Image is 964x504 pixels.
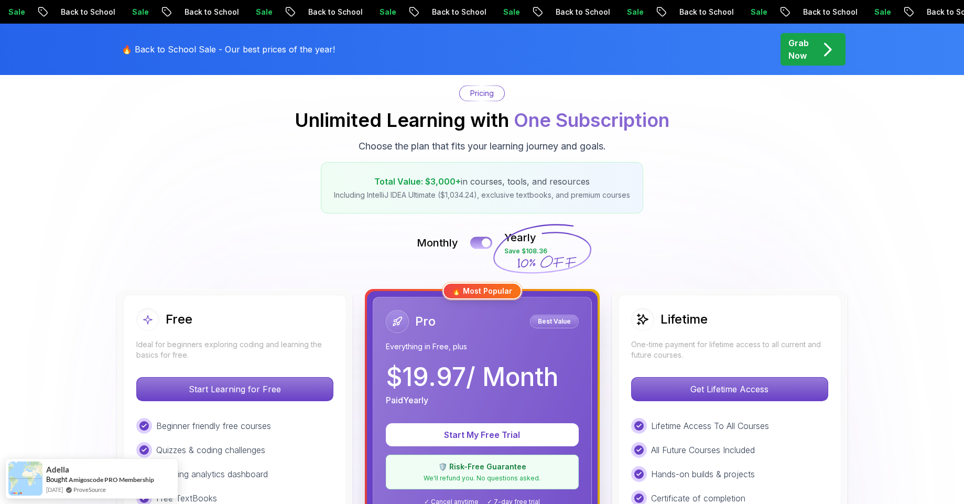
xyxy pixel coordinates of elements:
h2: Lifetime [660,311,708,328]
span: Adella [46,465,69,474]
p: Sale [848,7,881,17]
span: [DATE] [46,485,63,494]
p: in courses, tools, and resources [334,175,630,188]
p: Hands-on builds & projects [651,468,755,480]
p: Ideal for beginners exploring coding and learning the basics for free. [136,339,333,360]
p: Sale [724,7,757,17]
span: One Subscription [514,109,669,132]
p: Learning analytics dashboard [156,468,268,480]
a: Start Learning for Free [136,384,333,394]
h2: Free [166,311,192,328]
p: Back to School [281,7,353,17]
p: Monthly [417,235,458,250]
span: Bought [46,475,68,484]
p: Back to School [776,7,848,17]
p: Back to School [529,7,600,17]
p: Sale [105,7,139,17]
p: Choose the plan that fits your learning journey and goals. [359,139,606,154]
p: Sale [229,7,263,17]
h2: Unlimited Learning with [295,110,669,131]
p: Sale [476,7,510,17]
p: All Future Courses Included [651,444,755,456]
p: Back to School [653,7,724,17]
a: Start My Free Trial [386,430,579,440]
a: Amigoscode PRO Membership [69,475,154,484]
p: Lifetime Access To All Courses [651,420,769,432]
p: Pricing [470,88,494,99]
p: Sale [600,7,634,17]
p: Back to School [405,7,476,17]
span: Total Value: $3,000+ [374,176,461,187]
p: We'll refund you. No questions asked. [393,474,572,482]
p: Back to School [34,7,105,17]
p: Quizzes & coding challenges [156,444,265,456]
p: 🔥 Back to School Sale - Our best prices of the year! [122,43,335,56]
button: Start My Free Trial [386,423,579,446]
h2: Pro [415,313,436,330]
button: Start Learning for Free [136,377,333,401]
p: Including IntelliJ IDEA Ultimate ($1,034.24), exclusive textbooks, and premium courses [334,190,630,200]
p: Start Learning for Free [137,378,333,401]
p: Sale [353,7,386,17]
p: Paid Yearly [386,394,428,406]
p: Best Value [532,316,577,327]
p: 🛡️ Risk-Free Guarantee [393,462,572,472]
img: provesource social proof notification image [8,462,42,496]
p: Beginner friendly free courses [156,420,271,432]
p: Back to School [158,7,229,17]
p: Grab Now [788,37,809,62]
button: Get Lifetime Access [631,377,828,401]
a: Get Lifetime Access [631,384,828,394]
p: Everything in Free, plus [386,341,579,352]
p: One-time payment for lifetime access to all current and future courses. [631,339,828,360]
p: Get Lifetime Access [632,378,828,401]
a: ProveSource [73,485,106,494]
p: $ 19.97 / Month [386,364,558,390]
p: Start My Free Trial [398,428,566,441]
